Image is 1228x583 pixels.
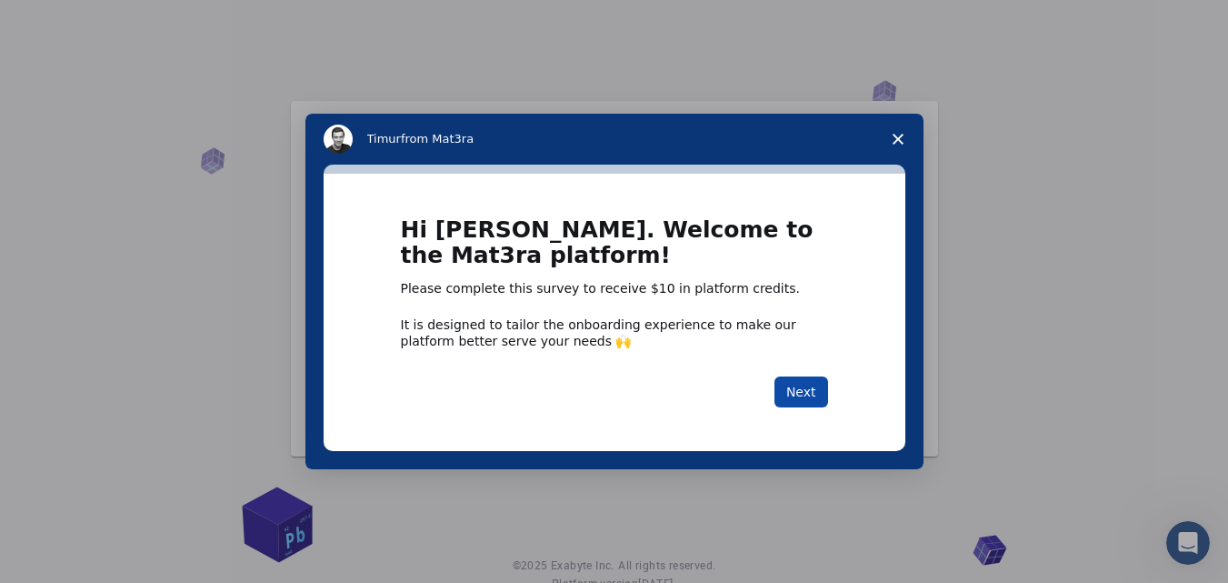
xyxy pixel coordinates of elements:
h1: Hi [PERSON_NAME]. Welcome to the Mat3ra platform! [401,217,828,280]
button: Next [774,377,828,407]
span: Suporte [36,13,101,29]
span: Close survey [873,114,923,165]
img: Profile image for Timur [324,125,353,154]
div: Please complete this survey to receive $10 in platform credits. [401,280,828,298]
div: It is designed to tailor the onboarding experience to make our platform better serve your needs 🙌 [401,317,828,349]
span: Timur [367,132,401,146]
span: from Mat3ra [401,132,474,146]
